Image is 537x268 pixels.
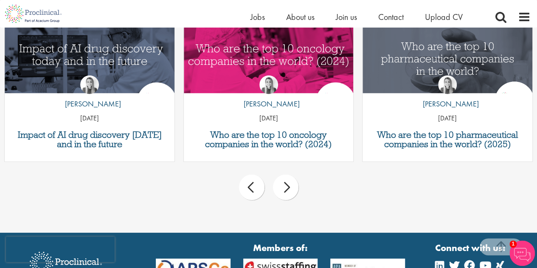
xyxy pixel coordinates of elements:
p: [PERSON_NAME] [59,98,121,109]
div: prev [239,175,264,200]
a: Who are the top 10 oncology companies in the world? (2024) [188,130,349,149]
iframe: reCAPTCHA [6,237,115,262]
div: next [273,175,298,200]
span: 1 [509,240,517,248]
img: AI in drug discovery [5,18,174,106]
a: Contact [378,11,404,22]
img: Chatbot [509,240,535,266]
a: Impact of AI drug discovery [DATE] and in the future [9,130,170,149]
a: Jobs [250,11,265,22]
a: Link to a post [363,18,532,93]
a: Link to a post [184,18,354,93]
img: Hannah Burke [259,75,278,94]
p: [PERSON_NAME] [237,98,300,109]
a: Hannah Burke [PERSON_NAME] [237,75,300,114]
p: [PERSON_NAME] [416,98,479,109]
p: [DATE] [184,114,354,123]
img: Top 10 pharmaceutical companies in the world 2025 [363,18,532,106]
a: Link to a post [5,18,174,93]
p: [DATE] [363,114,532,123]
a: Join us [336,11,357,22]
a: Hannah Burke [PERSON_NAME] [416,75,479,114]
a: Upload CV [425,11,463,22]
p: [DATE] [5,114,174,123]
img: Hannah Burke [80,75,99,94]
img: Hannah Burke [438,75,457,94]
a: Hannah Burke [PERSON_NAME] [59,75,121,114]
strong: Connect with us: [435,241,507,254]
strong: Members of: [156,241,405,254]
a: Who are the top 10 pharmaceutical companies in the world? (2025) [367,130,528,149]
a: About us [286,11,315,22]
